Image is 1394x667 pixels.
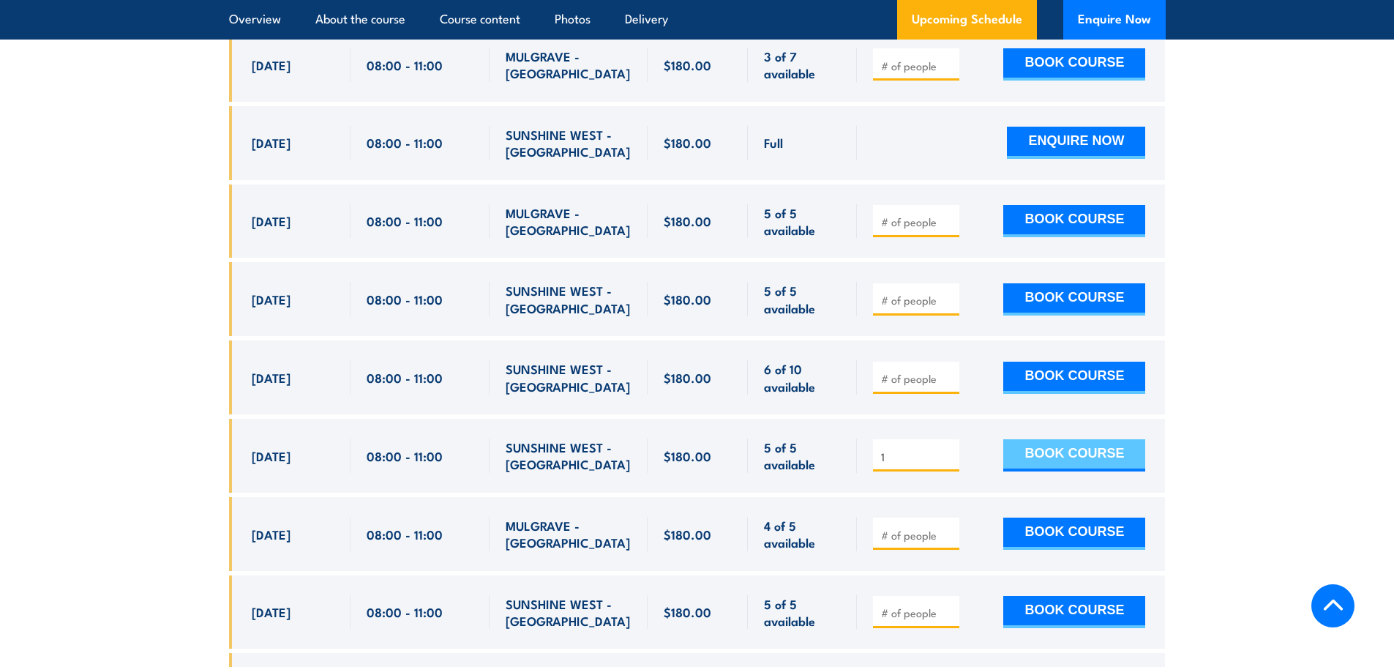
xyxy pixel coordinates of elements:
[367,447,443,464] span: 08:00 - 11:00
[664,134,711,151] span: $180.00
[764,134,783,151] span: Full
[252,603,291,620] span: [DATE]
[252,447,291,464] span: [DATE]
[506,204,632,239] span: MULGRAVE - [GEOGRAPHIC_DATA]
[664,212,711,229] span: $180.00
[367,212,443,229] span: 08:00 - 11:00
[506,595,632,630] span: SUNSHINE WEST - [GEOGRAPHIC_DATA]
[881,293,954,308] input: # of people
[764,48,841,82] span: 3 of 7 available
[252,212,291,229] span: [DATE]
[1003,362,1145,394] button: BOOK COURSE
[252,369,291,386] span: [DATE]
[664,603,711,620] span: $180.00
[1003,283,1145,316] button: BOOK COURSE
[881,605,954,620] input: # of people
[881,450,954,464] input: # of people
[252,291,291,308] span: [DATE]
[881,215,954,229] input: # of people
[1003,205,1145,237] button: BOOK COURSE
[664,447,711,464] span: $180.00
[764,517,841,551] span: 4 of 5 available
[252,56,291,73] span: [DATE]
[764,204,841,239] span: 5 of 5 available
[1003,518,1145,550] button: BOOK COURSE
[367,526,443,543] span: 08:00 - 11:00
[506,282,632,316] span: SUNSHINE WEST - [GEOGRAPHIC_DATA]
[1003,439,1145,472] button: BOOK COURSE
[252,526,291,543] span: [DATE]
[764,595,841,630] span: 5 of 5 available
[764,360,841,395] span: 6 of 10 available
[881,371,954,386] input: # of people
[506,126,632,160] span: SUNSHINE WEST - [GEOGRAPHIC_DATA]
[506,48,632,82] span: MULGRAVE - [GEOGRAPHIC_DATA]
[506,517,632,551] span: MULGRAVE - [GEOGRAPHIC_DATA]
[881,528,954,543] input: # of people
[664,369,711,386] span: $180.00
[506,439,632,473] span: SUNSHINE WEST - [GEOGRAPHIC_DATA]
[367,369,443,386] span: 08:00 - 11:00
[764,282,841,316] span: 5 of 5 available
[1003,596,1145,628] button: BOOK COURSE
[367,291,443,308] span: 08:00 - 11:00
[664,526,711,543] span: $180.00
[764,439,841,473] span: 5 of 5 available
[252,134,291,151] span: [DATE]
[367,56,443,73] span: 08:00 - 11:00
[1007,127,1145,159] button: ENQUIRE NOW
[664,56,711,73] span: $180.00
[506,360,632,395] span: SUNSHINE WEST - [GEOGRAPHIC_DATA]
[367,134,443,151] span: 08:00 - 11:00
[664,291,711,308] span: $180.00
[1003,48,1145,81] button: BOOK COURSE
[367,603,443,620] span: 08:00 - 11:00
[881,59,954,73] input: # of people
